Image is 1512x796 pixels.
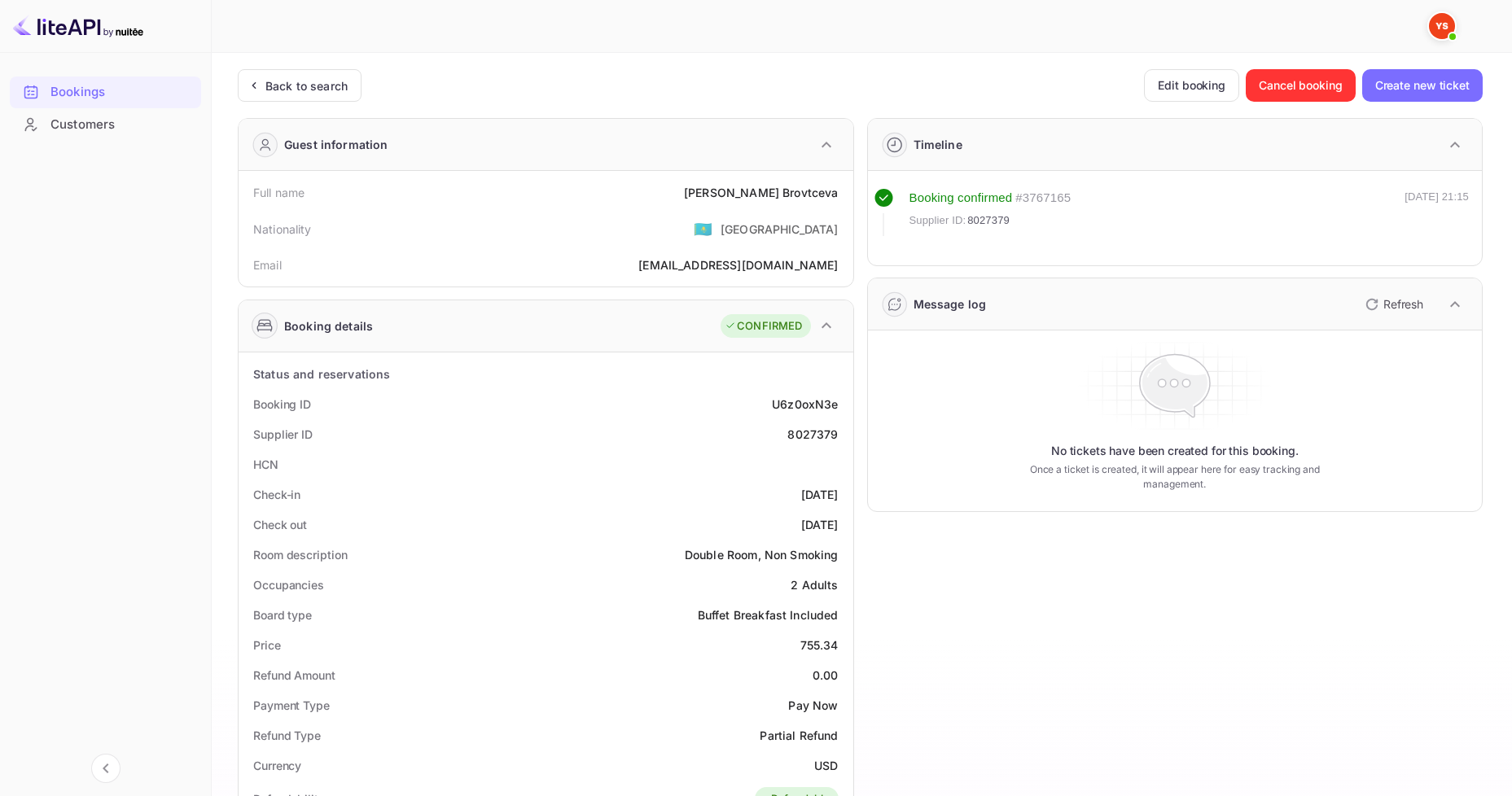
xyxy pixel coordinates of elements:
div: 0.00 [813,667,839,684]
p: No tickets have been created for this booking. [1051,443,1299,459]
div: Full name [253,184,305,201]
div: 8027379 [787,426,838,443]
div: Partial Refund [760,727,838,744]
div: Booking confirmed [909,189,1013,208]
div: Supplier ID [253,426,313,443]
p: Once a ticket is created, it will appear here for easy tracking and management. [1010,462,1340,492]
button: Create new ticket [1362,69,1483,102]
div: CONFIRMED [725,318,802,335]
div: Currency [253,757,301,774]
div: USD [814,757,838,774]
div: [PERSON_NAME] Brovtceva [684,184,838,201]
div: 2 Adults [791,576,838,593]
div: U6z0oxN3e [772,396,838,413]
div: Refund Amount [253,667,335,684]
span: Supplier ID: [909,212,966,229]
button: Edit booking [1144,69,1239,102]
div: Customers [10,109,201,141]
div: [EMAIL_ADDRESS][DOMAIN_NAME] [638,256,838,273]
a: Bookings [10,77,201,107]
img: Yandex Support [1429,13,1455,39]
img: LiteAPI logo [13,13,143,39]
div: Occupancies [253,576,324,593]
div: [DATE] [801,516,839,533]
a: Customers [10,109,201,139]
div: Check-in [253,486,300,503]
button: Collapse navigation [91,754,121,783]
div: HCN [253,456,278,473]
div: Bookings [50,83,193,102]
div: Price [253,636,281,654]
p: Refresh [1383,295,1423,313]
div: # 3767165 [1015,189,1071,208]
span: United States [694,214,712,243]
div: Room description [253,546,347,563]
div: Bookings [10,77,201,108]
div: [DATE] [801,486,839,503]
div: Back to search [265,77,348,94]
div: 755.34 [800,636,839,654]
div: Refund Type [253,727,321,744]
div: Payment Type [253,697,330,714]
span: 8027379 [967,212,1010,229]
div: Check out [253,516,307,533]
div: Nationality [253,221,312,238]
div: [GEOGRAPHIC_DATA] [721,221,839,238]
button: Refresh [1356,291,1430,317]
div: Pay Now [788,697,838,714]
div: Status and reservations [253,365,390,383]
div: Buffet Breakfast Included [698,606,839,623]
div: Customers [50,116,193,134]
div: Booking details [284,317,373,335]
div: [DATE] 21:15 [1405,189,1469,236]
div: Guest information [284,136,388,153]
div: Timeline [914,136,962,153]
div: Message log [914,295,987,313]
div: Booking ID [253,396,311,413]
div: Board type [253,606,312,623]
div: Email [253,256,282,273]
button: Cancel booking [1246,69,1356,102]
div: Double Room, Non Smoking [685,546,839,563]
